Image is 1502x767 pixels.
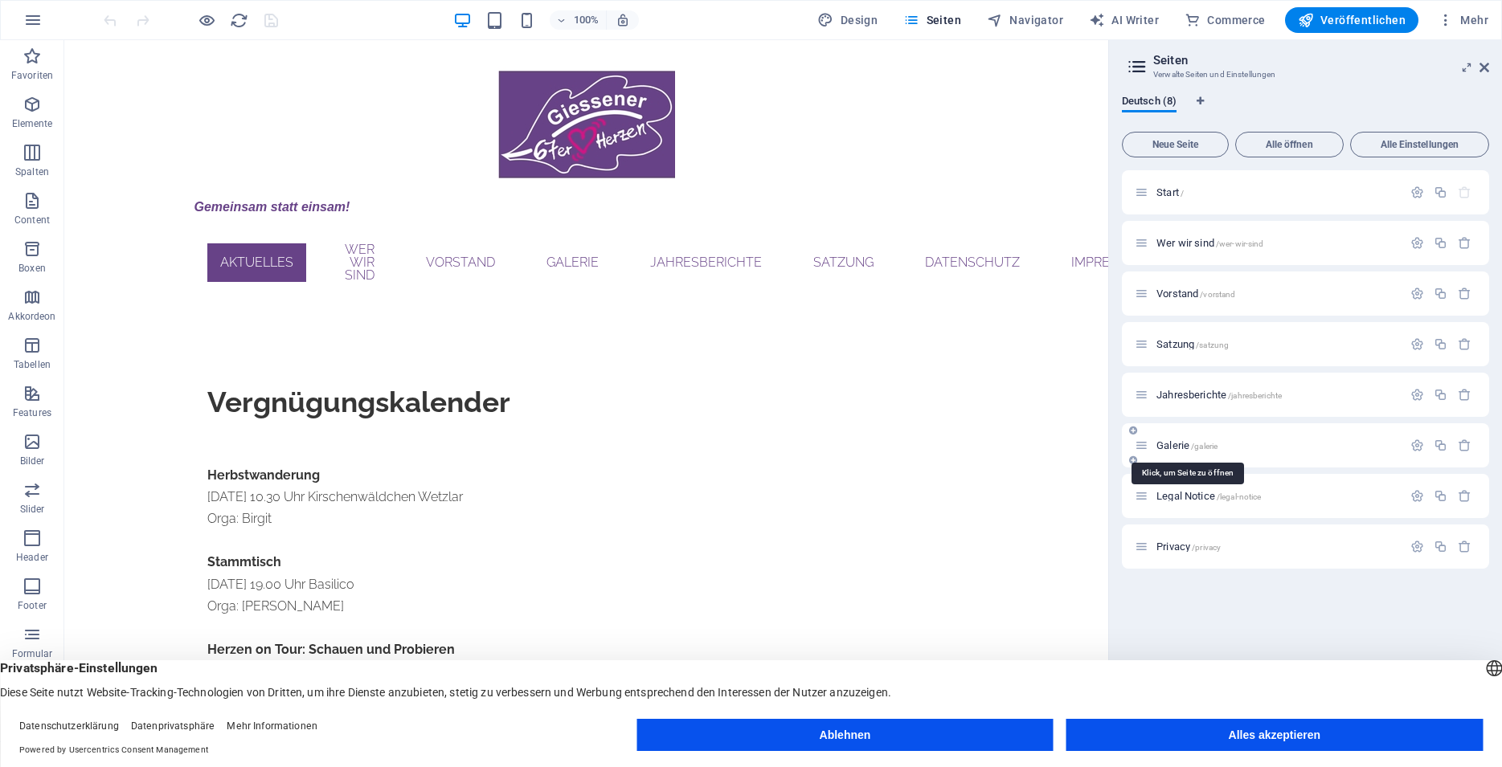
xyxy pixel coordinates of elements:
[1298,12,1406,28] span: Veröffentlichen
[1350,132,1489,157] button: Alle Einstellungen
[1458,388,1471,402] div: Entfernen
[12,117,53,130] p: Elemente
[1434,489,1447,503] div: Duplizieren
[1434,186,1447,199] div: Duplizieren
[11,69,53,82] p: Favoriten
[1122,92,1177,114] span: Deutsch (8)
[1410,186,1424,199] div: Einstellungen
[1242,140,1336,149] span: Alle öffnen
[1122,132,1229,157] button: Neue Seite
[1458,540,1471,553] div: Entfernen
[1458,287,1471,300] div: Entfernen
[1152,288,1402,299] div: Vorstand/vorstand
[13,406,51,419] p: Features
[1458,439,1471,452] div: Entfernen
[1129,140,1222,149] span: Neue Seite
[1235,132,1344,157] button: Alle öffnen
[14,214,50,226] p: Content
[1410,236,1424,250] div: Einstellungen
[1185,12,1266,28] span: Commerce
[1458,186,1471,199] div: Die Startseite kann nicht gelöscht werden
[1438,12,1488,28] span: Mehr
[987,12,1063,28] span: Navigator
[1458,489,1471,503] div: Entfernen
[1156,288,1235,300] span: Klick, um Seite zu öffnen
[230,11,248,30] i: Seite neu laden
[20,503,45,516] p: Slider
[1153,53,1489,67] h2: Seiten
[1410,287,1424,300] div: Einstellungen
[1156,389,1282,401] span: Klick, um Seite zu öffnen
[1152,238,1402,248] div: Wer wir sind/wer-wir-sind
[1285,7,1418,33] button: Veröffentlichen
[1156,439,1218,451] span: Galerie
[1181,189,1184,198] span: /
[1156,237,1263,249] span: Klick, um Seite zu öffnen
[1153,67,1457,82] h3: Verwalte Seiten und Einstellungen
[1156,186,1184,198] span: Klick, um Seite zu öffnen
[1152,541,1402,552] div: Privacy/privacy
[1434,337,1447,351] div: Duplizieren
[1410,489,1424,503] div: Einstellungen
[1152,390,1402,400] div: Jahresberichte/jahresberichte
[1410,388,1424,402] div: Einstellungen
[1458,236,1471,250] div: Entfernen
[1178,7,1272,33] button: Commerce
[16,551,48,564] p: Header
[14,358,51,371] p: Tabellen
[1156,541,1221,553] span: Klick, um Seite zu öffnen
[8,310,55,323] p: Akkordeon
[1216,239,1264,248] span: /wer-wir-sind
[1434,388,1447,402] div: Duplizieren
[550,10,607,30] button: 100%
[1410,540,1424,553] div: Einstellungen
[1410,439,1424,452] div: Einstellungen
[1156,338,1229,350] span: Klick, um Seite zu öffnen
[1152,491,1402,501] div: Legal Notice/legal-notice
[197,10,216,30] button: Klicke hier, um den Vorschau-Modus zu verlassen
[1458,337,1471,351] div: Entfernen
[811,7,884,33] button: Design
[20,455,45,467] p: Bilder
[574,10,600,30] h6: 100%
[811,7,884,33] div: Design (Strg+Alt+Y)
[1431,7,1495,33] button: Mehr
[1217,492,1262,501] span: /legal-notice
[18,262,46,275] p: Boxen
[1434,540,1447,553] div: Duplizieren
[1152,187,1402,198] div: Start/
[980,7,1070,33] button: Navigator
[616,13,630,27] i: Bei Größenänderung Zoomstufe automatisch an das gewählte Gerät anpassen.
[1434,439,1447,452] div: Duplizieren
[15,165,49,178] p: Spalten
[903,12,961,28] span: Seiten
[1083,7,1165,33] button: AI Writer
[1122,95,1489,125] div: Sprachen-Tabs
[12,647,53,660] p: Formular
[1152,440,1402,451] div: Galerie/galerie
[1152,339,1402,349] div: Satzung/satzung
[18,599,47,612] p: Footer
[1200,290,1235,299] span: /vorstand
[1089,12,1159,28] span: AI Writer
[817,12,878,28] span: Design
[1192,543,1221,552] span: /privacy
[1357,140,1482,149] span: Alle Einstellungen
[1156,490,1261,502] span: Klick, um Seite zu öffnen
[1191,442,1218,451] span: /galerie
[1434,287,1447,300] div: Duplizieren
[229,10,248,30] button: reload
[897,7,968,33] button: Seiten
[1196,341,1229,349] span: /satzung
[1434,236,1447,250] div: Duplizieren
[1228,391,1282,400] span: /jahresberichte
[1410,337,1424,351] div: Einstellungen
